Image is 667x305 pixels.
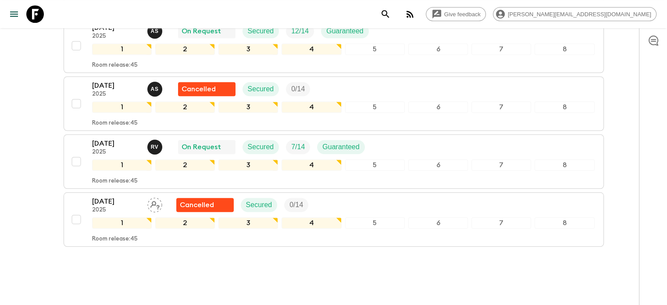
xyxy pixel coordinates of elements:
p: Room release: 45 [92,178,138,185]
div: 1 [92,101,152,113]
p: On Request [182,26,221,36]
div: 7 [471,159,531,171]
div: 8 [535,101,594,113]
div: Secured [243,24,279,38]
div: Secured [243,82,279,96]
div: 6 [408,43,468,55]
div: 7 [471,101,531,113]
div: 7 [471,217,531,229]
span: Rita Vogel [147,142,164,149]
div: 4 [282,217,341,229]
p: 2025 [92,33,140,40]
div: 2 [155,101,215,113]
div: Trip Fill [286,140,310,154]
span: Anne Sgrazzutti [147,26,164,33]
div: 7 [471,43,531,55]
button: AS [147,82,164,97]
div: 1 [92,43,152,55]
p: [DATE] [92,80,140,91]
div: 4 [282,43,341,55]
p: 12 / 14 [291,26,309,36]
div: Trip Fill [286,82,310,96]
div: 2 [155,217,215,229]
div: 8 [535,159,594,171]
p: On Request [182,142,221,152]
p: [DATE] [92,138,140,149]
div: 8 [535,217,594,229]
button: [DATE]2025Assign pack leaderFlash Pack cancellationSecuredTrip Fill12345678Room release:45 [64,192,604,247]
p: A S [151,86,159,93]
div: 6 [408,101,468,113]
div: 3 [218,101,278,113]
div: 4 [282,159,341,171]
div: 2 [155,159,215,171]
span: Give feedback [439,11,485,18]
div: 5 [345,159,405,171]
div: 6 [408,159,468,171]
p: 7 / 14 [291,142,305,152]
p: Guaranteed [322,142,360,152]
p: Room release: 45 [92,236,138,243]
div: 2 [155,43,215,55]
div: Flash Pack cancellation [178,82,235,96]
span: Assign pack leader [147,200,162,207]
p: Cancelled [180,200,214,210]
p: 0 / 14 [291,84,305,94]
div: Secured [241,198,278,212]
button: AS [147,24,164,39]
div: Secured [243,140,279,154]
p: Secured [246,200,272,210]
button: RV [147,140,164,154]
div: 5 [345,101,405,113]
button: [DATE]2025Anne SgrazzuttiOn RequestSecuredTrip FillGuaranteed12345678Room release:45 [64,18,604,73]
p: A S [151,28,159,35]
div: 3 [218,217,278,229]
p: 2025 [92,149,140,156]
div: Flash Pack cancellation [176,198,234,212]
p: Cancelled [182,84,216,94]
div: Trip Fill [284,198,308,212]
span: Anne Sgrazzutti [147,84,164,91]
a: Give feedback [426,7,486,21]
button: search adventures [377,5,394,23]
div: [PERSON_NAME][EMAIL_ADDRESS][DOMAIN_NAME] [493,7,656,21]
p: R V [151,144,159,151]
p: Secured [248,142,274,152]
div: 1 [92,159,152,171]
div: 3 [218,159,278,171]
p: 2025 [92,207,140,214]
p: Room release: 45 [92,120,138,127]
p: [DATE] [92,196,140,207]
p: 0 / 14 [289,200,303,210]
div: Trip Fill [286,24,314,38]
p: Secured [248,26,274,36]
button: [DATE]2025Rita VogelOn RequestSecuredTrip FillGuaranteed12345678Room release:45 [64,134,604,189]
p: 2025 [92,91,140,98]
p: Room release: 45 [92,62,138,69]
div: 8 [535,43,594,55]
div: 1 [92,217,152,229]
div: 5 [345,217,405,229]
button: menu [5,5,23,23]
div: 6 [408,217,468,229]
p: Secured [248,84,274,94]
button: [DATE]2025Anne SgrazzuttiFlash Pack cancellationSecuredTrip Fill12345678Room release:45 [64,76,604,131]
span: [PERSON_NAME][EMAIL_ADDRESS][DOMAIN_NAME] [503,11,656,18]
div: 5 [345,43,405,55]
div: 3 [218,43,278,55]
p: Guaranteed [326,26,364,36]
div: 4 [282,101,341,113]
